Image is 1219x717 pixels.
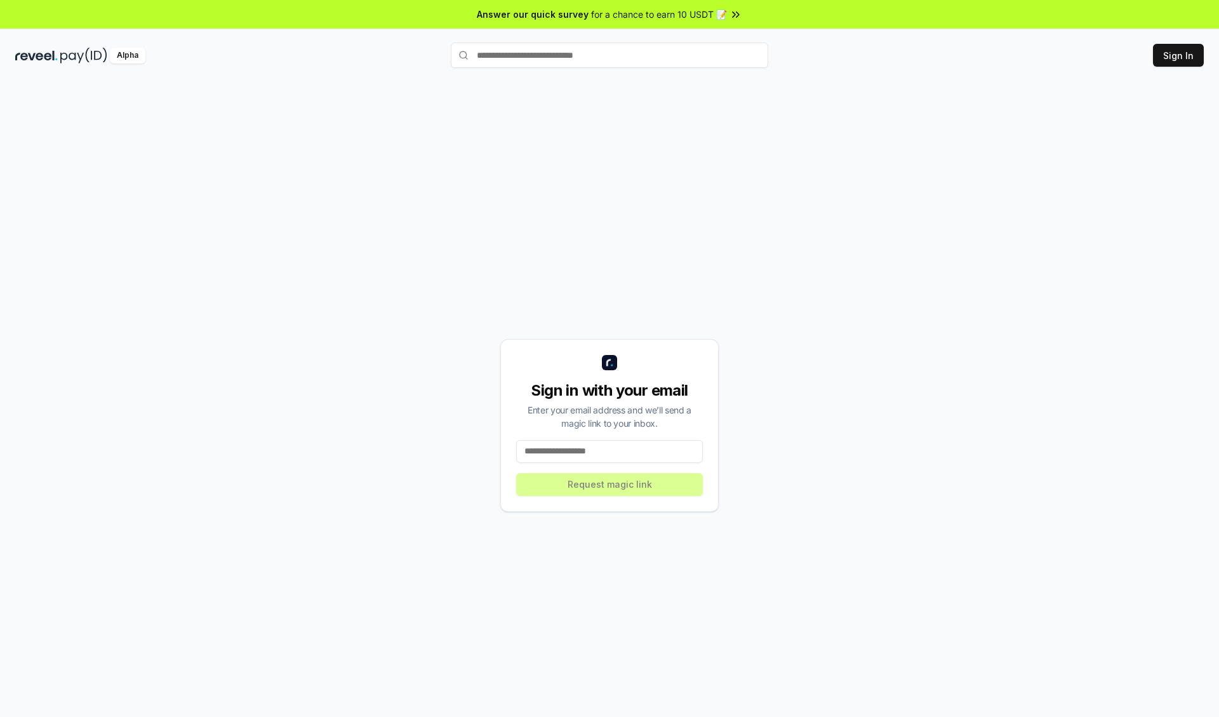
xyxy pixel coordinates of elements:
img: logo_small [602,355,617,370]
div: Enter your email address and we’ll send a magic link to your inbox. [516,403,703,430]
div: Alpha [110,48,145,64]
div: Sign in with your email [516,380,703,401]
button: Sign In [1153,44,1204,67]
span: for a chance to earn 10 USDT 📝 [591,8,727,21]
img: reveel_dark [15,48,58,64]
span: Answer our quick survey [477,8,589,21]
img: pay_id [60,48,107,64]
